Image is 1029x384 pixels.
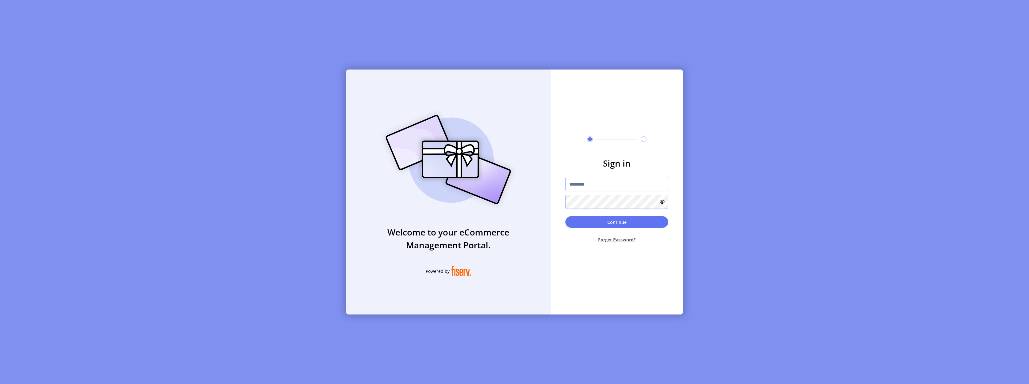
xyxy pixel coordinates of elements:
img: card_Illustration.svg [376,108,520,211]
h3: Welcome to your eCommerce Management Portal. [346,226,551,251]
button: Continue [565,216,668,228]
span: Powered by [426,268,450,274]
button: Forget Password? [565,232,668,248]
h3: Sign in [565,157,668,170]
